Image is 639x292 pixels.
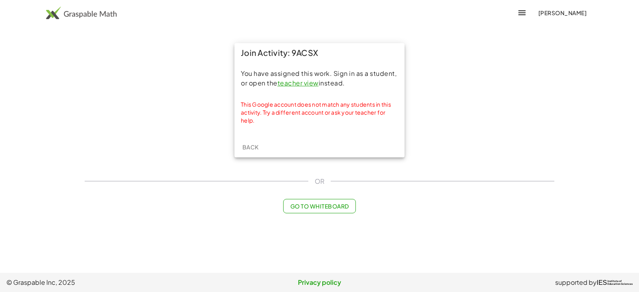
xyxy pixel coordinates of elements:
[234,43,405,62] div: Join Activity: 9ACSX
[597,279,607,286] span: IES
[215,278,424,287] a: Privacy policy
[238,140,263,154] button: Back
[315,177,324,186] span: OR
[278,79,319,87] a: teacher view
[597,278,633,287] a: IESInstitute ofEducation Sciences
[6,278,215,287] span: © Graspable Inc, 2025
[241,69,398,88] div: You have assigned this work. Sign in as a student, or open the instead.
[283,199,355,213] button: Go to Whiteboard
[532,6,593,20] button: [PERSON_NAME]
[290,203,349,210] span: Go to Whiteboard
[607,280,633,286] span: Institute of Education Sciences
[538,9,587,16] span: [PERSON_NAME]
[555,278,597,287] span: supported by
[241,101,398,125] div: This Google account does not match any students in this activity. Try a different account or ask ...
[242,143,258,151] span: Back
